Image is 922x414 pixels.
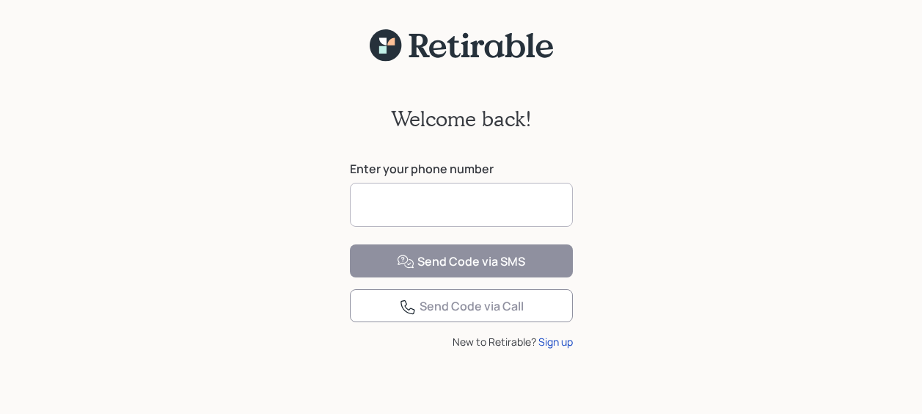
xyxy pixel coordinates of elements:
[350,244,573,277] button: Send Code via SMS
[350,161,573,177] label: Enter your phone number
[399,298,524,316] div: Send Code via Call
[397,253,525,271] div: Send Code via SMS
[538,334,573,349] div: Sign up
[391,106,532,131] h2: Welcome back!
[350,289,573,322] button: Send Code via Call
[350,334,573,349] div: New to Retirable?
